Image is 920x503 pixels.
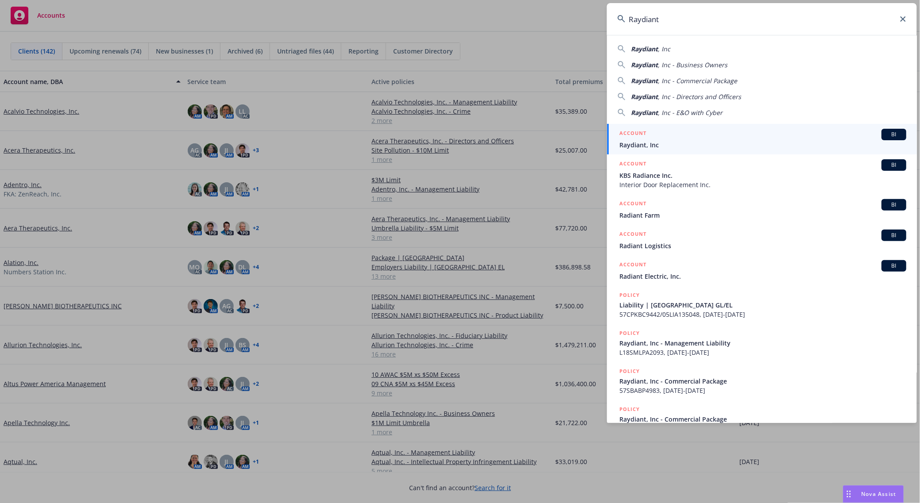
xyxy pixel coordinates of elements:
h5: ACCOUNT [619,199,646,210]
span: , Inc [658,45,670,53]
a: ACCOUNTBIRadiant Farm [607,194,917,225]
span: KBS Radiance Inc. [619,171,906,180]
span: Raydiant [631,108,658,117]
h5: ACCOUNT [619,230,646,240]
span: BI [885,131,903,138]
span: , Inc - Commercial Package [658,77,737,85]
span: Interior Door Replacement Inc. [619,180,906,189]
h5: POLICY [619,367,640,376]
h5: POLICY [619,405,640,414]
h5: ACCOUNT [619,159,646,170]
span: Radiant Farm [619,211,906,220]
a: ACCOUNTBIRadiant Logistics [607,225,917,255]
span: L18SMLPA2093, [DATE]-[DATE] [619,348,906,357]
span: , Inc - Directors and Officers [658,92,741,101]
span: BI [885,262,903,270]
div: Drag to move [843,486,854,503]
span: Radiant Logistics [619,241,906,250]
span: Raydiant, Inc - Commercial Package [619,376,906,386]
span: BI [885,201,903,209]
span: Raydiant [631,92,658,101]
span: Radiant Electric, Inc. [619,272,906,281]
span: BI [885,231,903,239]
span: Raydiant [631,45,658,53]
h5: POLICY [619,329,640,338]
button: Nova Assist [843,485,904,503]
a: POLICYRaydiant, Inc - Management LiabilityL18SMLPA2093, [DATE]-[DATE] [607,324,917,362]
span: , Inc - Business Owners [658,61,727,69]
a: ACCOUNTBIKBS Radiance Inc.Interior Door Replacement Inc. [607,154,917,194]
span: , Inc - E&O with Cyber [658,108,723,117]
span: 57CPKBC9442/05LIA135048, [DATE]-[DATE] [619,310,906,319]
span: Raydiant [631,77,658,85]
a: POLICYLiability | [GEOGRAPHIC_DATA] GL/EL57CPKBC9442/05LIA135048, [DATE]-[DATE] [607,286,917,324]
span: 57SBABP4983, [DATE]-[DATE] [619,386,906,395]
span: Raydiant, Inc - Management Liability [619,338,906,348]
span: Raydiant, Inc [619,140,906,150]
span: Nova Assist [862,490,897,498]
a: ACCOUNTBIRadiant Electric, Inc. [607,255,917,286]
h5: ACCOUNT [619,260,646,271]
h5: ACCOUNT [619,129,646,139]
a: ACCOUNTBIRaydiant, Inc [607,124,917,154]
a: POLICYRaydiant, Inc - Commercial Package [607,400,917,438]
a: POLICYRaydiant, Inc - Commercial Package57SBABP4983, [DATE]-[DATE] [607,362,917,400]
input: Search... [607,3,917,35]
span: Liability | [GEOGRAPHIC_DATA] GL/EL [619,300,906,310]
h5: POLICY [619,291,640,299]
span: Raydiant, Inc - Commercial Package [619,415,906,424]
span: BI [885,161,903,169]
span: Raydiant [631,61,658,69]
